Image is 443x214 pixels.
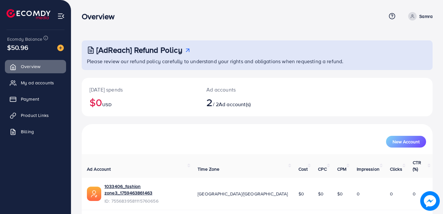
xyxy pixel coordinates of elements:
span: Payment [21,96,39,102]
img: ic-ads-acc.e4c84228.svg [87,187,101,201]
p: [DATE] spends [90,86,191,93]
span: Clicks [390,166,402,172]
span: CPC [318,166,326,172]
img: logo [7,9,50,19]
span: Billing [21,128,34,135]
h3: [AdReach] Refund Policy [96,45,182,55]
span: CTR (%) [413,159,421,172]
img: menu [57,12,65,20]
span: [GEOGRAPHIC_DATA]/[GEOGRAPHIC_DATA] [198,191,288,197]
span: Ecomdy Balance [7,36,42,42]
span: $50.96 [7,43,28,52]
h2: $0 [90,96,191,108]
img: image [57,45,64,51]
span: 0 [357,191,360,197]
span: $0 [318,191,324,197]
span: My ad accounts [21,79,54,86]
a: Overview [5,60,66,73]
button: New Account [386,136,426,148]
span: 0 [390,191,393,197]
span: Time Zone [198,166,219,172]
span: 2 [206,95,213,110]
span: CPM [337,166,346,172]
h3: Overview [82,12,120,21]
span: 0 [413,191,416,197]
p: Samra [419,12,433,20]
span: $0 [298,191,304,197]
a: My ad accounts [5,76,66,89]
a: Billing [5,125,66,138]
p: Ad accounts [206,86,279,93]
a: Samra [406,12,433,21]
span: ID: 7556839581115760656 [104,198,187,204]
span: Overview [21,63,40,70]
p: Please review our refund policy carefully to understand your rights and obligations when requesti... [87,57,429,65]
span: Impression [357,166,380,172]
span: Ad account(s) [219,101,251,108]
span: Product Links [21,112,49,119]
span: $0 [337,191,343,197]
a: Product Links [5,109,66,122]
span: Ad Account [87,166,111,172]
img: image [420,191,440,211]
a: 1033406_fashion zone3_1759463861463 [104,183,187,196]
h2: / 2 [206,96,279,108]
span: New Account [393,139,420,144]
a: Payment [5,93,66,106]
span: Cost [298,166,308,172]
span: USD [102,101,111,108]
